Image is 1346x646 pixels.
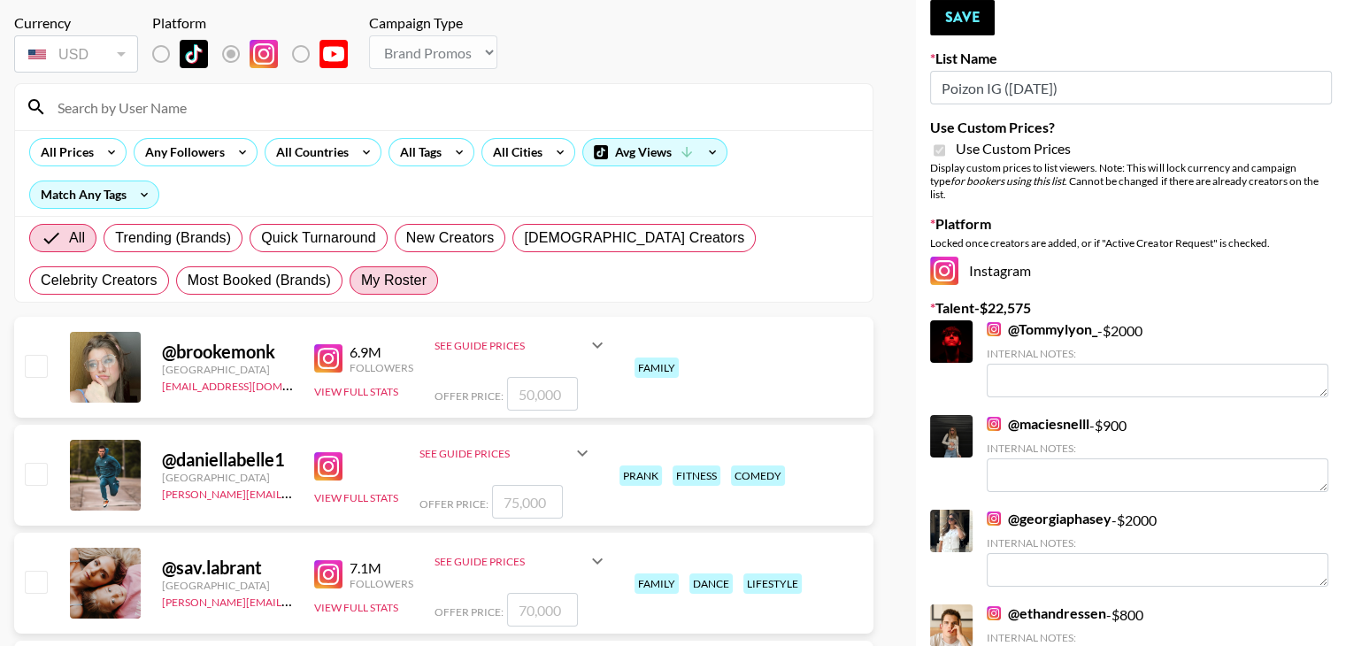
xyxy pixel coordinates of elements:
div: [GEOGRAPHIC_DATA] [162,579,293,592]
div: See Guide Prices [435,324,608,366]
div: Platform [152,14,362,32]
img: Instagram [987,417,1001,431]
div: - $ 2000 [987,510,1328,587]
div: See Guide Prices [435,540,608,582]
img: TikTok [180,40,208,68]
div: See Guide Prices [419,447,572,460]
div: Followers [350,361,413,374]
div: Avg Views [583,139,727,165]
div: @ sav.labrant [162,557,293,579]
div: - $ 900 [987,415,1328,492]
div: lifestyle [743,573,802,594]
span: New Creators [406,227,495,249]
div: Locked once creators are added, or if "Active Creator Request" is checked. [930,236,1332,250]
div: Currency [14,14,138,32]
span: My Roster [361,270,427,291]
div: See Guide Prices [435,339,587,352]
div: @ brookemonk [162,341,293,363]
div: family [635,573,679,594]
a: @maciesnelll [987,415,1089,433]
label: Platform [930,215,1332,233]
div: USD [18,39,135,70]
a: @ethandressen [987,604,1106,622]
label: List Name [930,50,1332,67]
img: Instagram [314,344,342,373]
div: Campaign Type [369,14,497,32]
input: Search by User Name [47,93,862,121]
a: [PERSON_NAME][EMAIL_ADDRESS][DOMAIN_NAME] [162,484,424,501]
div: [GEOGRAPHIC_DATA] [162,363,293,376]
button: View Full Stats [314,385,398,398]
img: YouTube [319,40,348,68]
a: @Tommylyon_ [987,320,1097,338]
span: [DEMOGRAPHIC_DATA] Creators [524,227,744,249]
input: 75,000 [492,485,563,519]
span: Most Booked (Brands) [188,270,331,291]
div: 7.1M [350,559,413,577]
div: Display custom prices to list viewers. Note: This will lock currency and campaign type . Cannot b... [930,161,1332,201]
div: fitness [673,465,720,486]
a: [EMAIL_ADDRESS][DOMAIN_NAME] [162,376,340,393]
div: - $ 2000 [987,320,1328,397]
input: 50,000 [507,377,578,411]
div: List locked to Instagram. [152,35,362,73]
div: Instagram [930,257,1332,285]
div: Any Followers [135,139,228,165]
div: Match Any Tags [30,181,158,208]
div: Followers [350,577,413,590]
img: Instagram [987,511,1001,526]
div: See Guide Prices [419,432,593,474]
img: Instagram [987,322,1001,336]
div: All Cities [482,139,546,165]
button: View Full Stats [314,491,398,504]
span: Quick Turnaround [261,227,376,249]
input: 70,000 [507,593,578,627]
label: Talent - $ 22,575 [930,299,1332,317]
div: Internal Notes: [987,347,1328,360]
div: Currency is locked to USD [14,32,138,76]
span: Offer Price: [435,389,504,403]
span: Offer Price: [419,497,488,511]
img: Instagram [987,606,1001,620]
div: Internal Notes: [987,631,1328,644]
label: Use Custom Prices? [930,119,1332,136]
span: Celebrity Creators [41,270,158,291]
a: @georgiaphasey [987,510,1111,527]
img: Instagram [314,452,342,481]
div: All Tags [389,139,445,165]
img: Instagram [250,40,278,68]
span: Offer Price: [435,605,504,619]
div: All Countries [265,139,352,165]
img: Instagram [930,257,958,285]
div: family [635,358,679,378]
div: Internal Notes: [987,442,1328,455]
span: All [69,227,85,249]
div: @ daniellabelle1 [162,449,293,471]
div: All Prices [30,139,97,165]
div: prank [619,465,662,486]
div: 6.9M [350,343,413,361]
span: Trending (Brands) [115,227,231,249]
img: Instagram [314,560,342,588]
button: View Full Stats [314,601,398,614]
div: comedy [731,465,785,486]
div: Internal Notes: [987,536,1328,550]
div: See Guide Prices [435,555,587,568]
div: dance [689,573,733,594]
div: [GEOGRAPHIC_DATA] [162,471,293,484]
span: Use Custom Prices [956,140,1071,158]
em: for bookers using this list [950,174,1065,188]
a: [PERSON_NAME][EMAIL_ADDRESS][DOMAIN_NAME] [162,592,424,609]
